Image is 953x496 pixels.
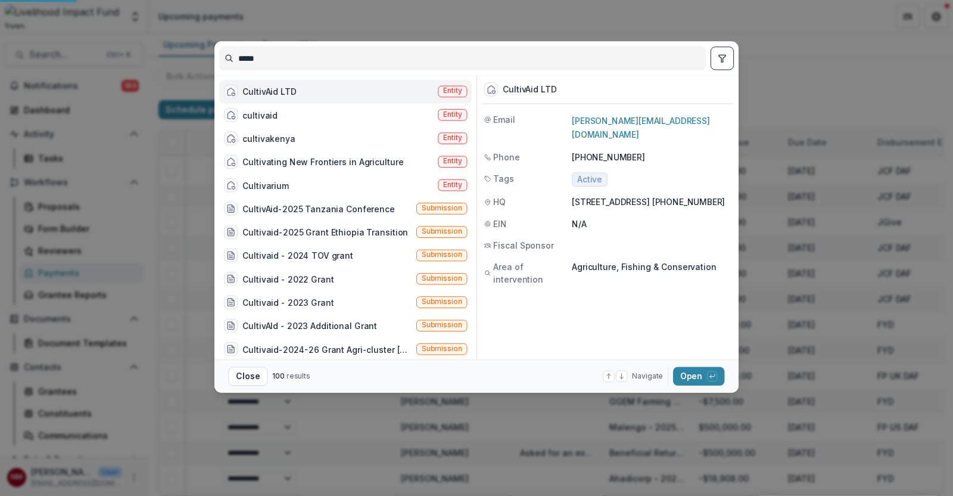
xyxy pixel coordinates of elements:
[493,151,519,163] span: Phone
[443,181,462,189] span: Entity
[242,320,377,332] div: CultivAId - 2023 Additional Grant
[493,218,507,230] span: EIN
[242,226,408,238] div: Cultivaid-2025 Grant Ethiopia Transition
[242,343,412,356] div: Cultivaid-2024-26 Grant Agri-cluster [GEOGRAPHIC_DATA]
[422,251,462,259] span: Submission
[422,204,462,213] span: Submission
[503,85,556,94] div: CultivAid LTD
[572,116,710,139] a: [PERSON_NAME][EMAIL_ADDRESS][DOMAIN_NAME]
[577,175,602,184] span: Active
[242,250,353,262] div: Cultivaid - 2024 TOV grant
[422,345,462,353] span: Submission
[443,134,462,142] span: Entity
[443,111,462,119] span: Entity
[572,261,731,274] p: Agriculture, Fishing & Conservation
[422,298,462,306] span: Submission
[443,87,462,95] span: Entity
[572,196,731,209] p: [STREET_ADDRESS] [PHONE_NUMBER]
[443,157,462,166] span: Entity
[711,46,734,70] button: toggle filters
[229,367,268,385] button: Close
[242,296,334,309] div: Cultivaid - 2023 Grant
[242,156,403,168] div: Cultivating New Frontiers in Agriculture
[493,196,506,209] span: HQ
[572,218,731,230] p: N/A
[422,228,462,236] span: Submission
[242,132,295,145] div: cultivakenya
[242,273,334,286] div: Cultivaid - 2022 Grant
[673,367,724,385] button: Open
[422,321,462,330] span: Submission
[286,371,310,380] span: results
[242,109,278,122] div: cultivaid
[422,275,462,283] span: Submission
[572,151,731,163] p: [PHONE_NUMBER]
[242,86,296,98] div: CultivAid LTD
[272,371,285,380] span: 100
[242,203,394,215] div: CultivAid-2025 Tanzania Conference
[632,371,663,382] span: Navigate
[493,113,515,126] span: Email
[493,172,513,185] span: Tags
[493,239,553,252] span: Fiscal Sponsor
[493,261,572,286] span: Area of intervention
[242,179,289,192] div: Cultivarium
